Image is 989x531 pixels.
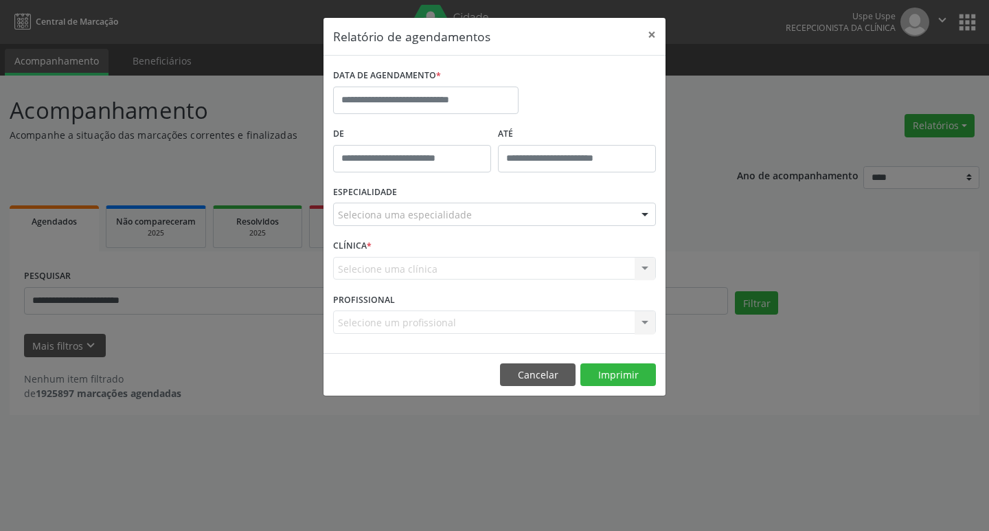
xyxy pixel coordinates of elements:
[500,363,576,387] button: Cancelar
[333,289,395,310] label: PROFISSIONAL
[333,236,372,257] label: CLÍNICA
[580,363,656,387] button: Imprimir
[638,18,666,52] button: Close
[333,182,397,203] label: ESPECIALIDADE
[338,207,472,222] span: Seleciona uma especialidade
[333,124,491,145] label: De
[333,65,441,87] label: DATA DE AGENDAMENTO
[333,27,490,45] h5: Relatório de agendamentos
[498,124,656,145] label: ATÉ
